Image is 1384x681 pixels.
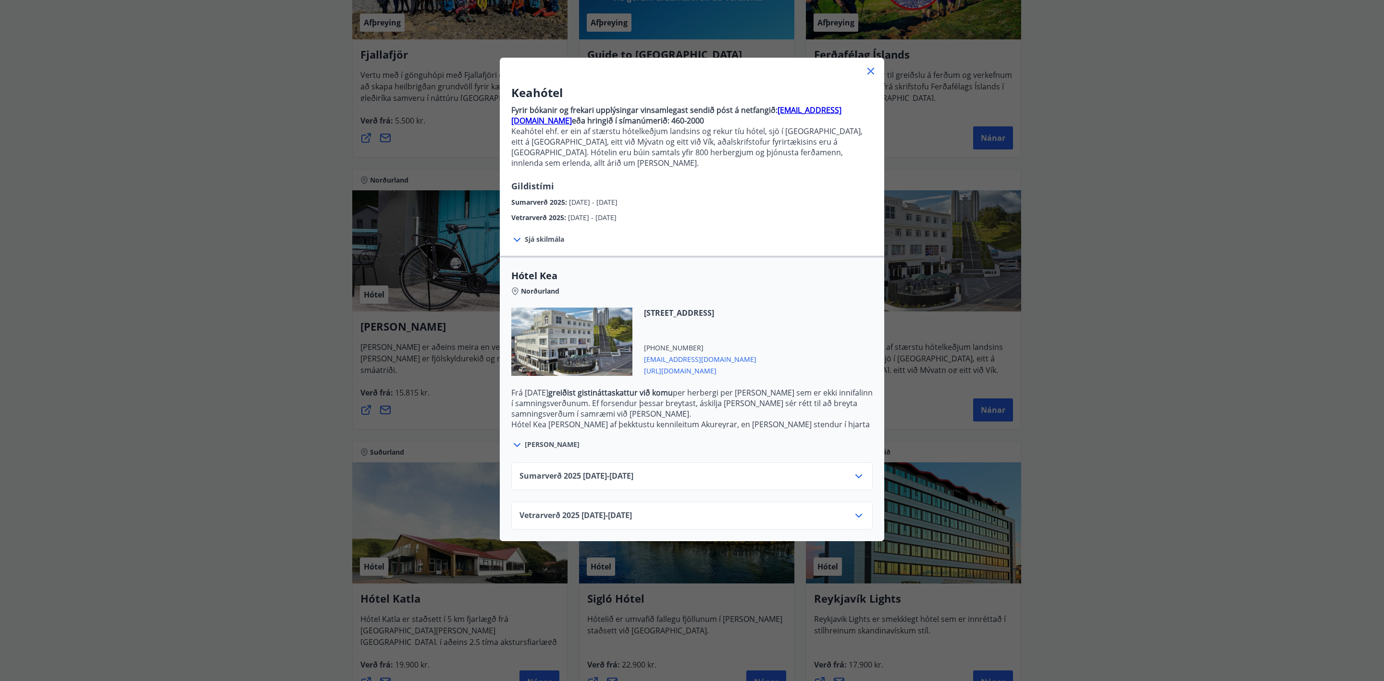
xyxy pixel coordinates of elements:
span: [PERSON_NAME] [525,440,580,449]
span: Vetrarverð 2025 [DATE] - [DATE] [519,510,632,521]
span: Vetrarverð 2025 : [511,213,568,222]
span: Sjá skilmála [525,235,564,244]
h3: Keahótel [511,85,873,101]
p: Frá [DATE] per herbergi per [PERSON_NAME] sem er ekki innifalinn í samningsverðunum. Ef forsendur... [511,387,873,419]
p: Hótel Kea [PERSON_NAME] af þekktustu kennileitum Akureyrar, en [PERSON_NAME] stendur í hjarta mið... [511,419,873,461]
span: [PHONE_NUMBER] [644,343,756,353]
span: Sumarverð 2025 : [511,198,569,207]
span: Gildistími [511,180,554,192]
span: Hótel Kea [511,269,873,283]
span: [DATE] - [DATE] [568,213,617,222]
span: [DATE] - [DATE] [569,198,618,207]
span: [EMAIL_ADDRESS][DOMAIN_NAME] [644,353,756,364]
strong: eða hringið í símanúmerið: 460-2000 [572,115,704,126]
strong: greiðist gistináttaskattur við komu [548,387,673,398]
strong: Fyrir bókanir og frekari upplýsingar vinsamlegast sendið póst á netfangið: [511,105,778,115]
span: Sumarverð 2025 [DATE] - [DATE] [519,471,633,482]
span: Norðurland [521,286,559,296]
span: [URL][DOMAIN_NAME] [644,364,756,376]
span: [STREET_ADDRESS] [644,308,756,318]
p: Keahótel ehf. er ein af stærstu hótelkeðjum landsins og rekur tíu hótel, sjö í [GEOGRAPHIC_DATA],... [511,126,873,168]
a: [EMAIL_ADDRESS][DOMAIN_NAME] [511,105,841,126]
